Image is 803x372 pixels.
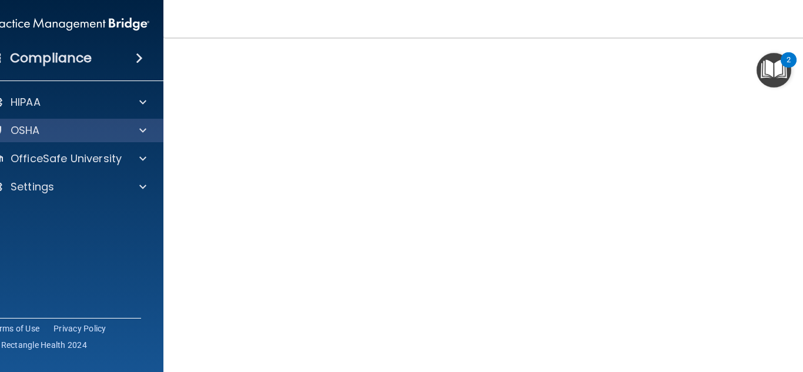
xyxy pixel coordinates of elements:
p: Settings [11,180,54,194]
iframe: Drift Widget Chat Controller [744,291,789,336]
h4: Compliance [10,50,92,66]
button: Open Resource Center, 2 new notifications [757,53,791,88]
div: 2 [787,60,791,75]
p: HIPAA [11,95,41,109]
a: Privacy Policy [53,323,106,334]
p: OfficeSafe University [11,152,122,166]
p: OSHA [11,123,40,138]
